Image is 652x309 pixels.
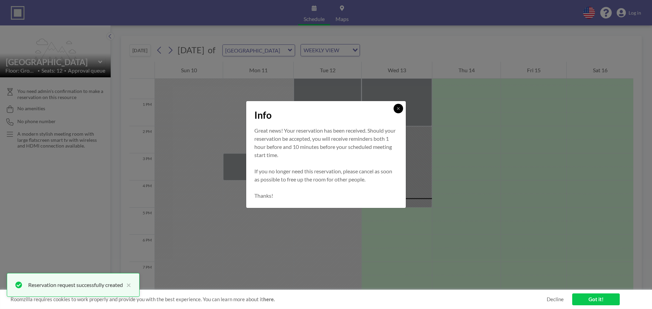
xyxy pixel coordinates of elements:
[28,281,123,289] div: Reservation request successfully created
[254,109,272,121] span: Info
[547,296,564,303] a: Decline
[123,281,131,289] button: close
[254,167,398,184] p: If you no longer need this reservation, please cancel as soon as possible to free up the room for...
[11,296,547,303] span: Roomzilla requires cookies to work properly and provide you with the best experience. You can lea...
[254,192,398,200] p: Thanks!
[254,127,398,159] p: Great news! Your reservation has been received. Should your reservation be accepted, you will rec...
[263,296,275,302] a: here.
[572,293,620,305] a: Got it!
